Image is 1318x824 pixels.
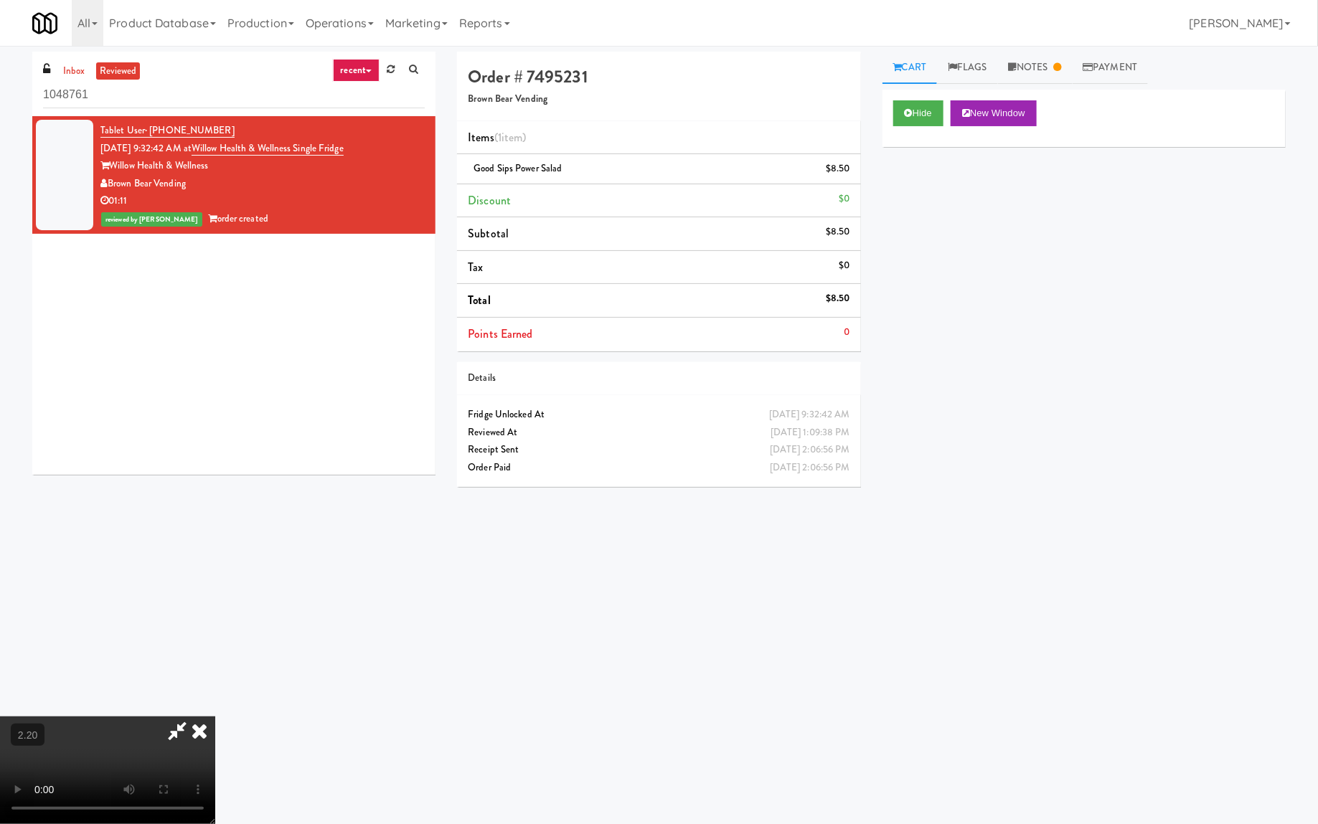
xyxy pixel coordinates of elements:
[468,459,849,477] div: Order Paid
[468,441,849,459] div: Receipt Sent
[101,212,202,227] span: reviewed by [PERSON_NAME]
[826,160,850,178] div: $8.50
[468,192,511,209] span: Discount
[468,94,849,105] h5: Brown Bear Vending
[43,82,425,108] input: Search vision orders
[468,369,849,387] div: Details
[468,292,491,308] span: Total
[826,290,850,308] div: $8.50
[770,459,850,477] div: [DATE] 2:06:56 PM
[100,123,235,138] a: Tablet User· [PHONE_NUMBER]
[771,424,850,442] div: [DATE] 1:09:38 PM
[468,67,849,86] h4: Order # 7495231
[468,406,849,424] div: Fridge Unlocked At
[192,141,344,156] a: Willow Health & Wellness Single Fridge
[494,129,527,146] span: (1 )
[100,157,425,175] div: Willow Health & Wellness
[96,62,141,80] a: reviewed
[839,257,849,275] div: $0
[468,129,526,146] span: Items
[209,212,268,225] span: order created
[100,192,425,210] div: 01:11
[333,59,380,82] a: recent
[826,223,850,241] div: $8.50
[468,326,532,342] span: Points Earned
[769,406,850,424] div: [DATE] 9:32:42 AM
[937,52,998,84] a: Flags
[844,323,850,341] div: 0
[60,62,89,80] a: inbox
[145,123,235,137] span: · [PHONE_NUMBER]
[474,161,562,175] span: Good Sips Power Salad
[32,116,436,234] li: Tablet User· [PHONE_NUMBER][DATE] 9:32:42 AM atWillow Health & Wellness Single FridgeWillow Healt...
[468,424,849,442] div: Reviewed At
[468,259,483,275] span: Tax
[32,11,57,36] img: Micromart
[770,441,850,459] div: [DATE] 2:06:56 PM
[839,190,849,208] div: $0
[100,175,425,193] div: Brown Bear Vending
[1073,52,1149,84] a: Payment
[100,141,192,155] span: [DATE] 9:32:42 AM at
[951,100,1037,126] button: New Window
[998,52,1073,84] a: Notes
[882,52,938,84] a: Cart
[502,129,522,146] ng-pluralize: item
[893,100,943,126] button: Hide
[468,225,509,242] span: Subtotal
